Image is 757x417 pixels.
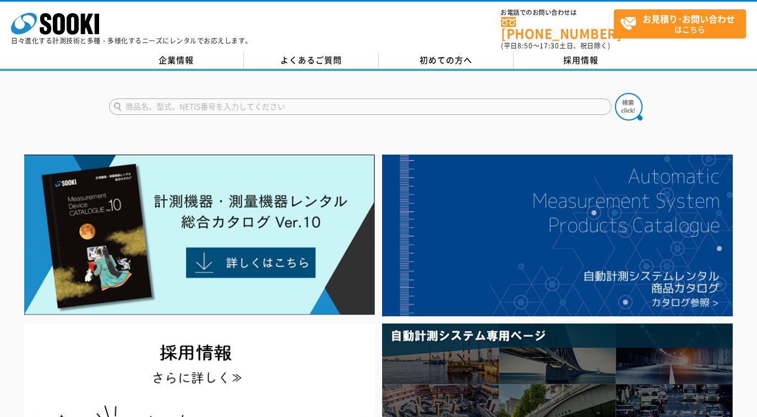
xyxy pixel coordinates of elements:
[620,10,745,37] span: はこちら
[501,9,614,16] span: お電話でのお問い合わせは
[244,52,379,69] a: よくあるご質問
[642,12,735,25] strong: お見積り･お問い合わせ
[11,37,252,44] p: 日々進化する計測技術と多種・多様化するニーズにレンタルでお応えします。
[109,52,244,69] a: 企業情報
[514,52,649,69] a: 採用情報
[501,41,610,51] span: (平日 ～ 土日、祝日除く)
[501,17,614,40] a: [PHONE_NUMBER]
[518,41,533,51] span: 8:50
[540,41,559,51] span: 17:30
[614,9,746,39] a: お見積り･お問い合わせはこちら
[420,54,472,66] span: 初めての方へ
[24,155,375,315] img: Catalog Ver10
[615,93,642,120] img: btn_search.png
[382,155,733,316] img: 自動計測システムカタログ
[109,98,612,115] input: 商品名、型式、NETIS番号を入力してください
[379,52,514,69] a: 初めての方へ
